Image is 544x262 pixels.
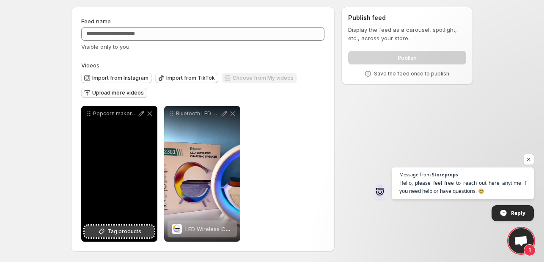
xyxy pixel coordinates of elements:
span: Reply [511,206,525,220]
img: LED Wireless Charging Speaker [172,224,182,234]
span: Storeprops [432,172,458,177]
span: Videos [81,62,99,69]
div: Popcorn maker machine_ mini popcorn maker_ air popcorn maker _shorts _popcorn720P_HDTag products [81,106,157,242]
button: Import from TikTok [155,73,218,83]
p: Popcorn maker machine_ mini popcorn maker_ air popcorn maker _shorts _popcorn720P_HD [93,110,137,117]
span: Upload more videos [92,89,144,96]
h2: Publish feed [348,14,466,22]
div: Open chat [508,228,534,254]
div: Bluetooth LED Wireless Charging speaker HM_2301480PLED Wireless Charging SpeakerLED Wireless Char... [164,106,240,242]
span: LED Wireless Charging Speaker [185,226,269,232]
button: Tag products [85,226,154,237]
p: Save the feed once to publish. [374,70,451,77]
span: Hello, please feel free to reach out here anytime if you need help or have questions. 😊 [399,179,526,195]
span: Feed name [81,18,111,25]
button: Import from Instagram [81,73,152,83]
button: Upload more videos [81,88,147,98]
p: Bluetooth LED Wireless Charging speaker HM_2301480P [176,110,220,117]
span: Import from Instagram [92,75,148,81]
p: Display the feed as a carousel, spotlight, etc., across your store. [348,25,466,42]
span: 1 [524,244,536,256]
span: Message from [399,172,431,177]
span: Import from TikTok [166,75,215,81]
span: Visible only to you. [81,43,131,50]
span: Tag products [107,227,141,236]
